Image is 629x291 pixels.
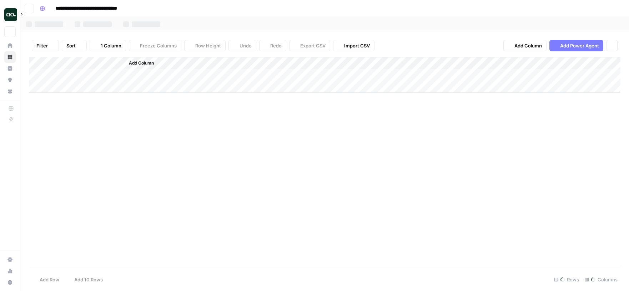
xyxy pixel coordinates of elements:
[344,42,370,49] span: Import CSV
[101,42,121,49] span: 1 Column
[129,40,181,51] button: Freeze Columns
[40,276,59,283] span: Add Row
[333,40,374,51] button: Import CSV
[129,60,154,66] span: Add Column
[289,40,330,51] button: Export CSV
[74,276,103,283] span: Add 10 Rows
[4,40,16,51] a: Home
[259,40,286,51] button: Redo
[140,42,177,49] span: Freeze Columns
[29,274,64,285] button: Add Row
[4,6,16,24] button: Workspace: AO Internal Ops
[300,42,326,49] span: Export CSV
[4,254,16,265] a: Settings
[4,86,16,97] a: Your Data
[582,274,620,285] div: Columns
[514,42,542,49] span: Add Column
[90,40,126,51] button: 1 Column
[4,265,16,277] a: Usage
[560,42,599,49] span: Add Power Agent
[120,58,157,68] button: Add Column
[4,51,16,63] a: Browse
[551,274,582,285] div: Rows
[270,42,282,49] span: Redo
[195,42,221,49] span: Row Height
[4,8,17,21] img: AO Internal Ops Logo
[184,40,226,51] button: Row Height
[64,274,107,285] button: Add 10 Rows
[503,40,547,51] button: Add Column
[32,40,59,51] button: Filter
[228,40,256,51] button: Undo
[4,63,16,74] a: Insights
[66,42,76,49] span: Sort
[4,277,16,288] button: Help + Support
[62,40,87,51] button: Sort
[549,40,603,51] button: Add Power Agent
[36,42,48,49] span: Filter
[240,42,252,49] span: Undo
[4,74,16,86] a: Opportunities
